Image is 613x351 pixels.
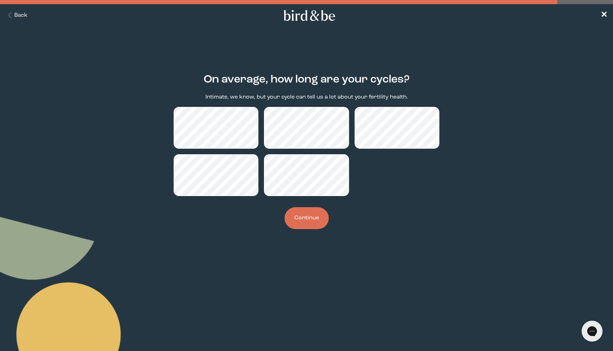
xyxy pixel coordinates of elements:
iframe: Gorgias live chat messenger [578,318,606,344]
span: ✕ [600,11,607,19]
button: Back Button [6,11,28,19]
h2: On average, how long are your cycles? [204,72,410,88]
p: Intimate, we know, but your cycle can tell us a lot about your fertility health. [205,93,408,101]
button: Continue [285,207,329,229]
a: ✕ [600,9,607,22]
